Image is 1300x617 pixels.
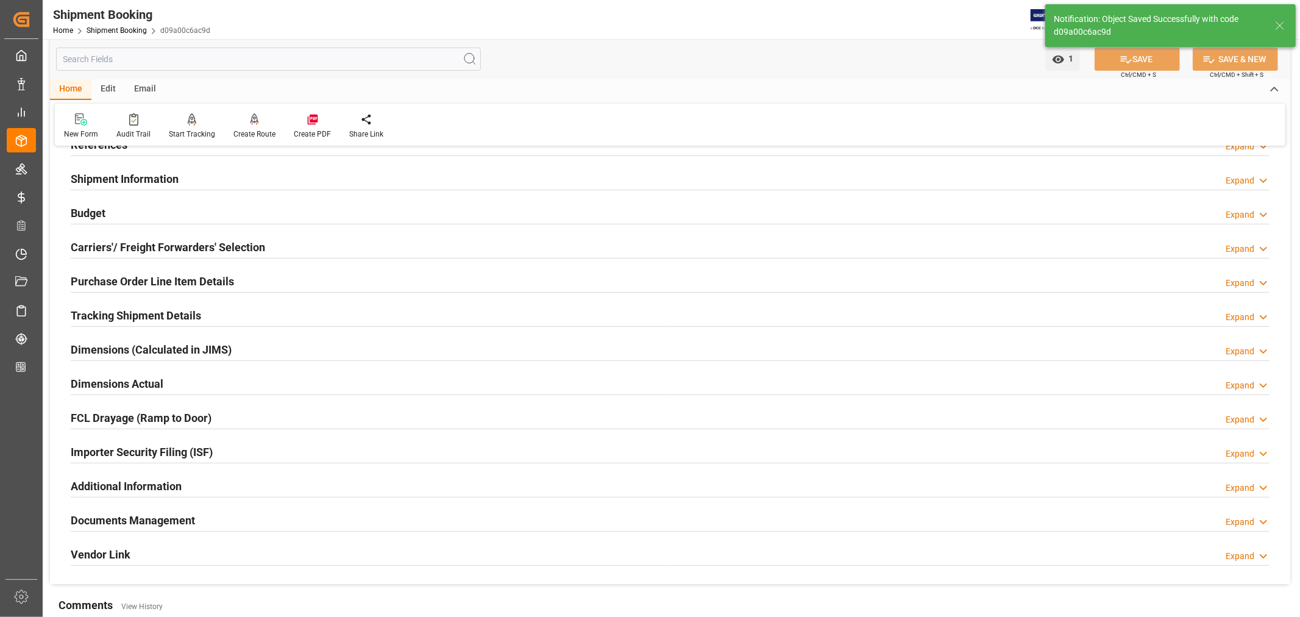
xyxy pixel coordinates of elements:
[1226,448,1254,460] div: Expand
[71,307,201,324] h2: Tracking Shipment Details
[169,129,215,140] div: Start Tracking
[87,26,147,35] a: Shipment Booking
[1226,209,1254,221] div: Expand
[71,171,179,187] h2: Shipment Information
[64,129,98,140] div: New Form
[125,79,165,100] div: Email
[1226,174,1254,187] div: Expand
[71,376,163,392] h2: Dimensions Actual
[53,5,210,24] div: Shipment Booking
[1226,550,1254,563] div: Expand
[1031,9,1073,30] img: Exertis%20JAM%20-%20Email%20Logo.jpg_1722504956.jpg
[56,48,481,71] input: Search Fields
[116,129,151,140] div: Audit Trail
[71,410,211,426] h2: FCL Drayage (Ramp to Door)
[1226,345,1254,358] div: Expand
[1121,70,1156,79] span: Ctrl/CMD + S
[1226,482,1254,494] div: Expand
[1095,48,1180,71] button: SAVE
[1226,413,1254,426] div: Expand
[71,512,195,529] h2: Documents Management
[71,273,234,290] h2: Purchase Order Line Item Details
[71,205,105,221] h2: Budget
[1226,516,1254,529] div: Expand
[121,602,163,611] a: View History
[1210,70,1263,79] span: Ctrl/CMD + Shift + S
[1065,54,1074,63] span: 1
[349,129,383,140] div: Share Link
[1046,48,1080,71] button: open menu
[71,341,232,358] h2: Dimensions (Calculated in JIMS)
[1226,277,1254,290] div: Expand
[71,444,213,460] h2: Importer Security Filing (ISF)
[1226,140,1254,153] div: Expand
[1226,379,1254,392] div: Expand
[1054,13,1263,38] div: Notification: Object Saved Successfully with code d09a00c6ac9d
[71,478,182,494] h2: Additional Information
[1226,311,1254,324] div: Expand
[71,546,130,563] h2: Vendor Link
[59,597,113,613] h2: Comments
[1226,243,1254,255] div: Expand
[294,129,331,140] div: Create PDF
[1193,48,1278,71] button: SAVE & NEW
[71,239,265,255] h2: Carriers'/ Freight Forwarders' Selection
[50,79,91,100] div: Home
[233,129,275,140] div: Create Route
[53,26,73,35] a: Home
[91,79,125,100] div: Edit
